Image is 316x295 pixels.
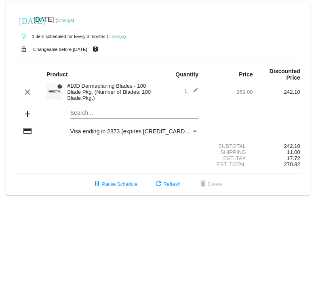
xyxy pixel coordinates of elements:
mat-icon: [DATE] [19,15,29,25]
mat-icon: credit_card [23,126,32,136]
strong: Quantity [175,71,198,78]
span: 17.72 [287,155,300,161]
span: 11.00 [287,149,300,155]
span: Delete [198,181,222,187]
span: 270.82 [284,161,300,167]
span: 1 [184,88,198,94]
mat-icon: clear [23,87,32,97]
mat-icon: pause [92,179,102,189]
div: Est. Total [205,161,253,167]
mat-icon: edit [189,87,198,97]
mat-icon: delete [198,179,208,189]
button: Pause Schedule [86,177,143,192]
small: ( ) [107,34,126,39]
div: Shipping [205,149,253,155]
mat-icon: add [23,109,32,119]
mat-icon: live_help [91,44,100,55]
small: ( ) [55,18,74,23]
small: Changeable before [DATE] [33,47,87,52]
mat-select: Payment Method [70,128,199,135]
img: Cart-Images-32.png [46,83,63,99]
span: Visa ending in 2873 (expires [CREDIT_CARD_DATA]) [70,128,206,135]
a: Change [57,18,73,23]
div: 242.10 [253,143,300,149]
mat-icon: lock_open [19,44,29,55]
div: Est. Tax [205,155,253,161]
div: #10D Dermaplaning Blades - 100 Blade Pkg. (Number of Blades: 100 Blade Pkg.) [63,83,158,101]
small: 1 item scheduled for Every 3 months [16,34,105,39]
input: Search... [70,110,199,116]
button: Refresh [147,177,187,192]
mat-icon: refresh [154,179,163,189]
strong: Price [239,71,253,78]
mat-icon: autorenew [19,32,29,41]
a: Change [108,34,124,39]
strong: Discounted Price [270,68,300,81]
span: Pause Schedule [92,181,137,187]
div: Subtotal [205,143,253,149]
button: Delete [192,177,229,192]
div: 242.10 [253,89,300,95]
strong: Product [46,71,68,78]
span: Refresh [154,181,180,187]
div: 269.00 [205,89,253,95]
